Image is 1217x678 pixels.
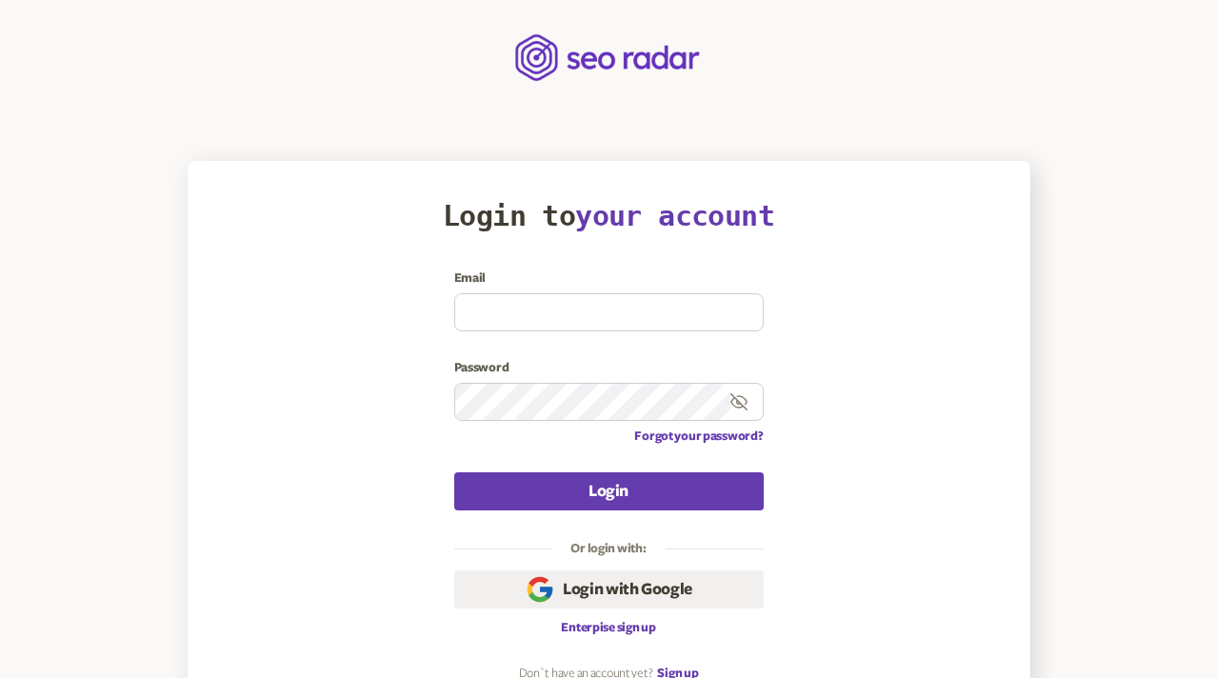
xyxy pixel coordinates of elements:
span: your account [575,199,774,232]
label: Email [454,270,764,286]
button: Login [454,472,764,510]
span: Login with Google [563,578,692,601]
legend: Or login with: [551,541,665,556]
a: Enterpise sign up [561,620,655,635]
h1: Login to [443,199,774,232]
a: Forgot your password? [634,429,763,444]
button: Login with Google [454,570,764,608]
label: Password [454,360,764,375]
